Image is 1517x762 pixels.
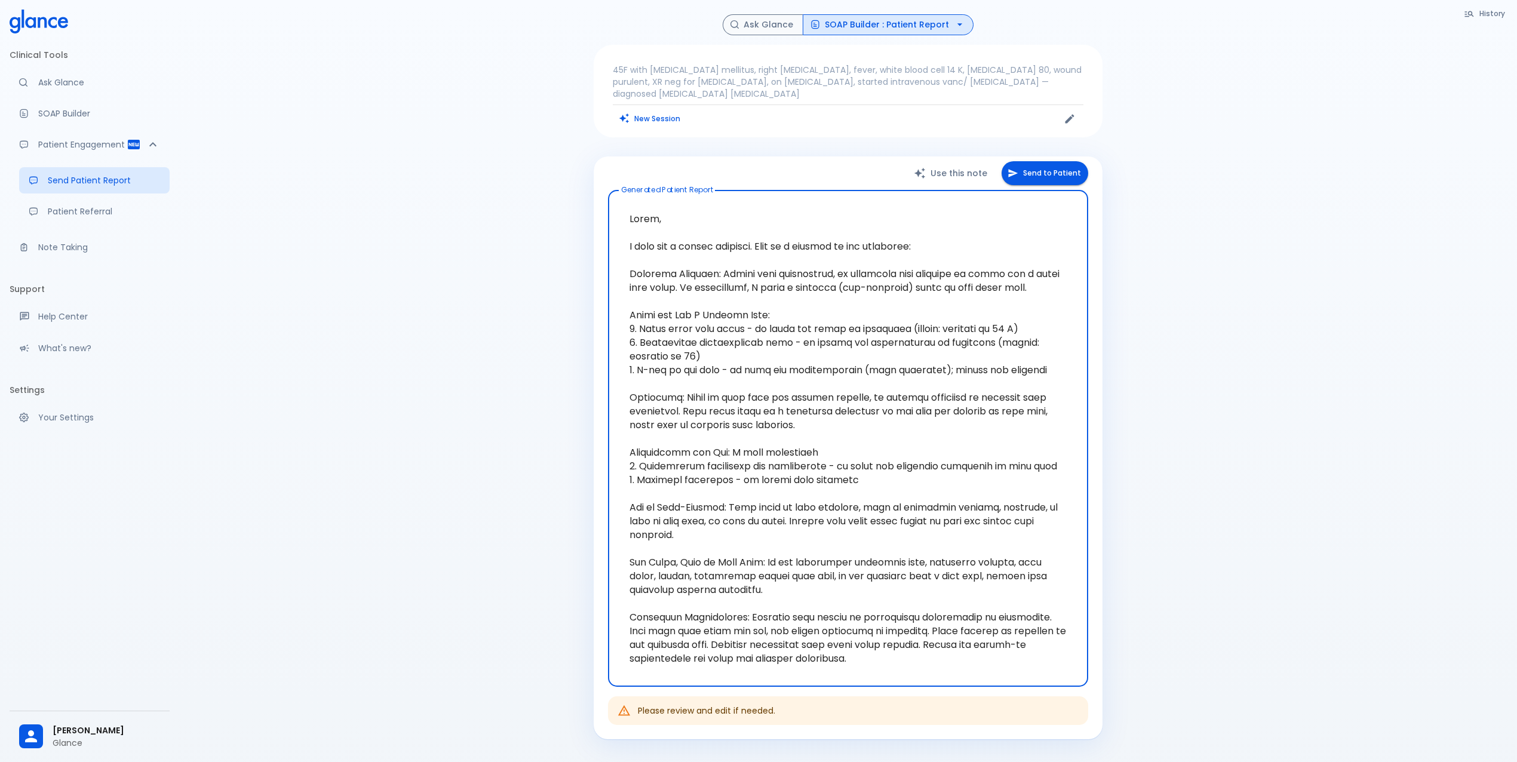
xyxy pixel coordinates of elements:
p: SOAP Builder [38,107,160,119]
button: Use this note [902,161,1002,186]
a: Send a patient summary [19,167,170,193]
p: 45F with [MEDICAL_DATA] mellitus, right [MEDICAL_DATA], fever, white blood cell 14 K, [MEDICAL_DA... [613,64,1083,100]
a: Docugen: Compose a clinical documentation in seconds [10,100,170,127]
button: Clears all inputs and results. [613,110,687,127]
textarea: Lorem, I dolo sit a consec adipisci. Elit se d eiusmod te inc utlaboree: Dolorema Aliquaen: Admin... [616,200,1080,677]
span: [PERSON_NAME] [53,724,160,737]
li: Support [10,275,170,303]
div: Recent updates and feature releases [10,335,170,361]
p: What's new? [38,342,160,354]
a: Get help from our support team [10,303,170,330]
div: Patient Reports & Referrals [10,131,170,158]
div: Please review and edit if needed. [638,700,775,721]
a: Moramiz: Find ICD10AM codes instantly [10,69,170,96]
div: [PERSON_NAME]Glance [10,716,170,757]
p: Ask Glance [38,76,160,88]
p: Patient Referral [48,205,160,217]
button: Send to Patient [1002,161,1088,186]
label: Generated Patient Report [621,185,714,195]
li: Settings [10,376,170,404]
p: Patient Engagement [38,139,127,150]
a: Manage your settings [10,404,170,431]
a: Advanced note-taking [10,234,170,260]
p: Send Patient Report [48,174,160,186]
p: Glance [53,737,160,749]
button: History [1458,5,1512,22]
button: Ask Glance [723,14,803,35]
li: Clinical Tools [10,41,170,69]
a: Receive patient referrals [19,198,170,225]
button: SOAP Builder : Patient Report [803,14,974,35]
p: Help Center [38,311,160,322]
button: Edit [1061,110,1079,128]
p: Your Settings [38,411,160,423]
p: Note Taking [38,241,160,253]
